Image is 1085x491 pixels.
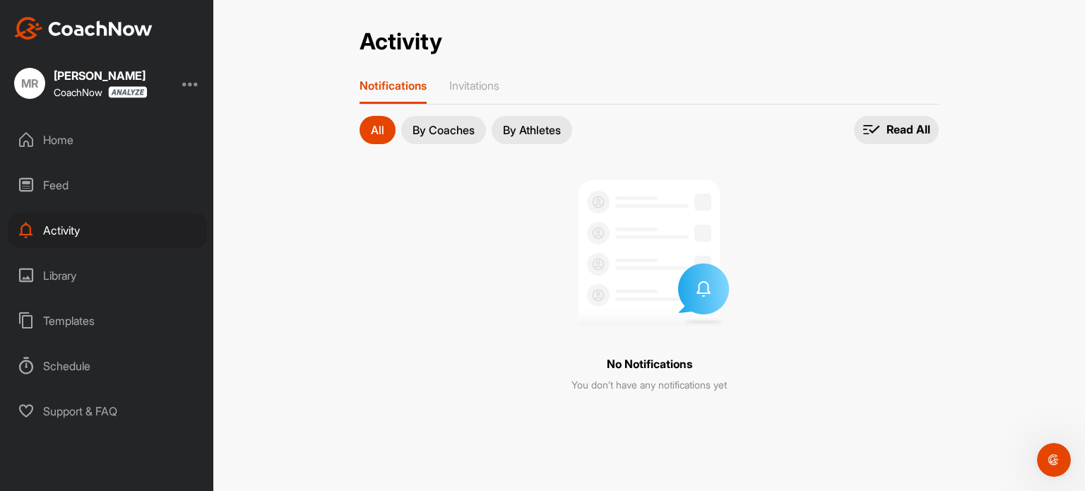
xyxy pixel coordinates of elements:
img: no invites [561,162,737,339]
div: Support & FAQ [8,394,207,429]
div: Home [8,122,207,158]
div: Getting Started for Coach/Admin/Scheduler [20,354,262,395]
div: CoachNow Academy 101 [20,328,262,354]
p: You don’t have any notifications yet [571,378,727,392]
div: MR [14,68,45,99]
span: Wiadomości [112,396,172,406]
div: Library [8,258,207,293]
button: Poszukaj pomocy [20,294,262,322]
div: Feed [8,167,207,203]
div: Templates [8,303,207,338]
img: CoachNow [14,17,153,40]
p: By Coaches [413,124,475,136]
span: Główna [26,396,68,406]
img: Profile image for Alex [151,23,179,51]
div: Schedule a Demo with a CoachNow Expert [29,239,237,268]
h2: Activity [360,28,442,56]
button: Wiadomości [94,361,188,418]
p: Invitations [449,78,499,93]
div: Zamknij [243,23,268,48]
div: Wyślij do nas wiadomość [29,178,236,193]
a: Schedule a Demo with a CoachNow Expert [20,233,262,274]
div: Schedule [8,348,207,384]
button: Pomoc [189,361,283,418]
p: No Notifications [607,356,692,372]
img: logo [28,30,123,46]
p: Witaj Marta 👋 [28,100,254,124]
div: Activity [8,213,207,248]
div: CoachNow Academy 101 [29,333,237,348]
iframe: Intercom live chat [1037,443,1071,477]
p: By Athletes [503,124,561,136]
img: Profile image for Amanda [205,23,233,51]
div: Getting Started for Coach/Admin/Scheduler [29,360,237,389]
button: By Athletes [492,116,572,144]
button: All [360,116,396,144]
img: CoachNow analyze [108,86,148,98]
div: [PERSON_NAME] [54,70,148,81]
p: Jak możemy pomóc? [28,124,254,148]
p: Read All [887,122,930,137]
span: Pomoc [219,396,251,406]
p: All [371,124,384,136]
p: Notifications [360,78,427,93]
div: CoachNow [54,86,148,98]
span: Poszukaj pomocy [29,301,125,316]
button: By Coaches [401,116,486,144]
img: Profile image for Maggie [178,23,206,51]
div: Będziemy znów online za jakiś czas [29,193,236,208]
div: Wyślij do nas wiadomośćBędziemy znów online za jakiś czas [14,166,268,220]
